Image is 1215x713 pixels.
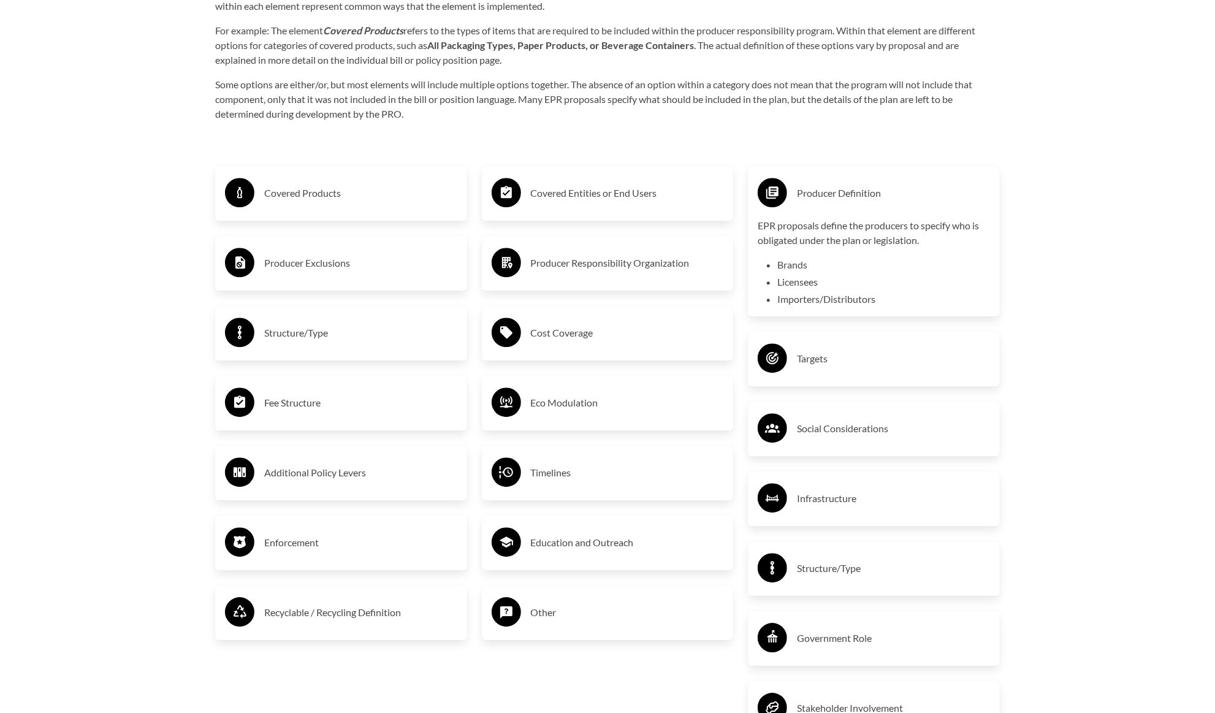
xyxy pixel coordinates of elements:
[264,253,457,273] h3: Producer Exclusions
[531,533,724,552] h3: Education and Outreach
[531,183,724,203] h3: Covered Entities or End Users
[264,533,457,552] h3: Enforcement
[531,463,724,482] h3: Timelines
[531,253,724,273] h3: Producer Responsibility Organization
[215,77,1000,121] p: Some options are either/or, but most elements will include multiple options together. The absence...
[797,559,990,578] h3: Structure/Type
[531,323,724,343] h3: Cost Coverage
[797,419,990,438] h3: Social Considerations
[323,25,403,36] strong: Covered Products
[215,23,1000,67] p: For example: The element refers to the types of items that are required to be included within the...
[264,393,457,413] h3: Fee Structure
[777,257,990,272] li: Brands
[264,463,457,482] h3: Additional Policy Levers
[264,183,457,203] h3: Covered Products
[777,292,990,307] li: Importers/Distributors
[797,183,990,203] h3: Producer Definition
[264,323,457,343] h3: Structure/Type
[531,603,724,622] h3: Other
[264,603,457,622] h3: Recyclable / Recycling Definition
[797,628,990,648] h3: Government Role
[797,489,990,508] h3: Infrastructure
[758,218,990,248] p: EPR proposals define the producers to specify who is obligated under the plan or legislation.
[531,393,724,413] h3: Eco Modulation
[777,275,990,289] li: Licensees
[797,349,990,368] h3: Targets
[427,39,694,51] strong: All Packaging Types, Paper Products, or Beverage Containers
